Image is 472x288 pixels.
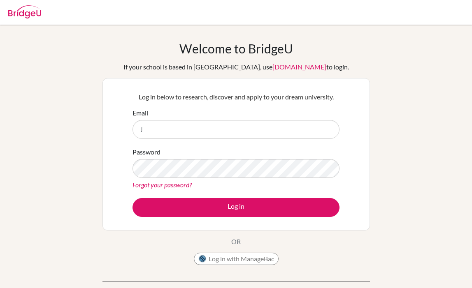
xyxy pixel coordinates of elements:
label: Password [133,147,160,157]
button: Log in [133,198,339,217]
a: [DOMAIN_NAME] [272,63,326,71]
p: Log in below to research, discover and apply to your dream university. [133,92,339,102]
h1: Welcome to BridgeU [179,41,293,56]
label: Email [133,108,148,118]
p: OR [231,237,241,247]
div: If your school is based in [GEOGRAPHIC_DATA], use to login. [123,62,349,72]
img: Bridge-U [8,5,41,18]
a: Forgot your password? [133,181,192,189]
button: Log in with ManageBac [194,253,279,265]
